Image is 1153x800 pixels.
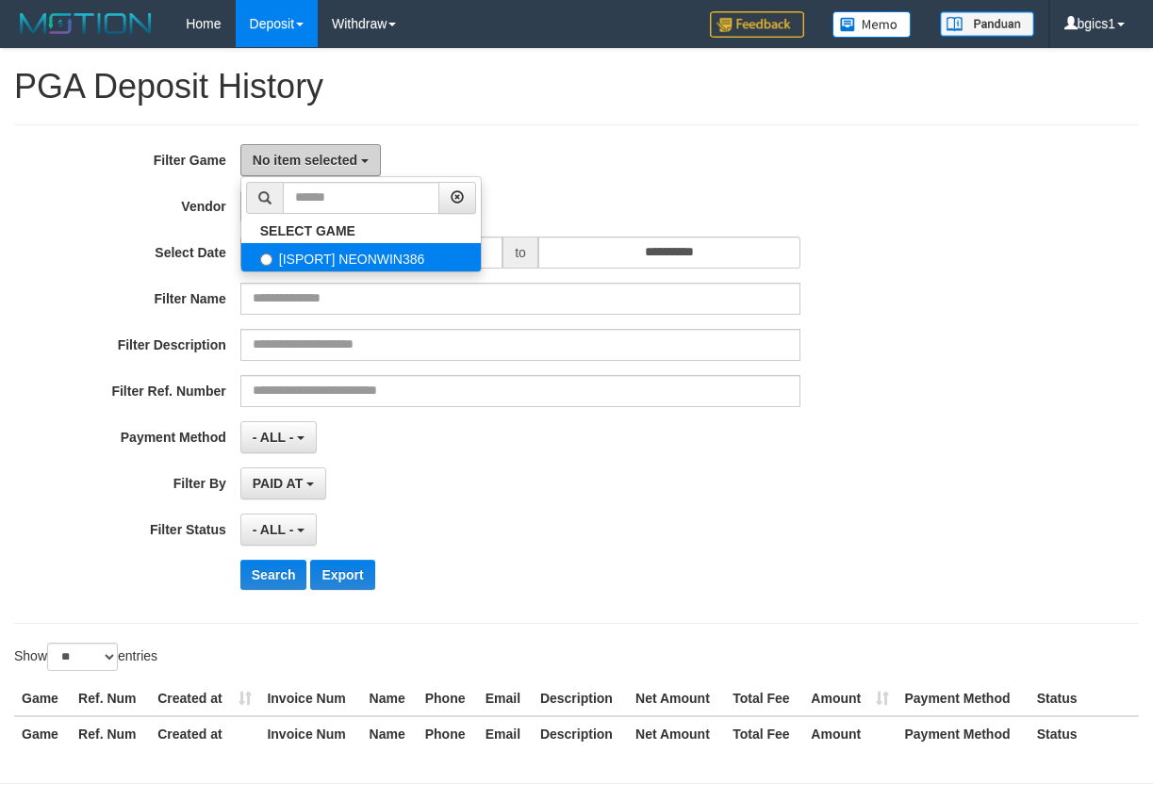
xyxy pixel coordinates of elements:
[260,223,355,238] b: SELECT GAME
[253,476,303,491] span: PAID AT
[803,681,897,716] th: Amount
[14,716,71,751] th: Game
[362,716,418,751] th: Name
[14,68,1139,106] h1: PGA Deposit History
[1029,681,1139,716] th: Status
[478,716,533,751] th: Email
[14,643,157,671] label: Show entries
[47,643,118,671] select: Showentries
[1029,716,1139,751] th: Status
[418,681,478,716] th: Phone
[71,716,150,751] th: Ref. Num
[240,560,307,590] button: Search
[14,9,157,38] img: MOTION_logo.png
[832,11,912,38] img: Button%20Memo.svg
[150,716,259,751] th: Created at
[14,681,71,716] th: Game
[253,430,294,445] span: - ALL -
[241,243,481,271] label: [ISPORT] NEONWIN386
[71,681,150,716] th: Ref. Num
[259,716,361,751] th: Invoice Num
[533,716,628,751] th: Description
[628,716,725,751] th: Net Amount
[628,681,725,716] th: Net Amount
[362,681,418,716] th: Name
[478,681,533,716] th: Email
[240,514,317,546] button: - ALL -
[725,681,803,716] th: Total Fee
[533,681,628,716] th: Description
[241,219,481,243] a: SELECT GAME
[259,681,361,716] th: Invoice Num
[260,253,272,266] input: [ISPORT] NEONWIN386
[240,421,317,453] button: - ALL -
[803,716,897,751] th: Amount
[897,681,1029,716] th: Payment Method
[502,237,538,269] span: to
[897,716,1029,751] th: Payment Method
[725,716,803,751] th: Total Fee
[253,153,357,168] span: No item selected
[150,681,259,716] th: Created at
[940,11,1034,37] img: panduan.png
[253,522,294,537] span: - ALL -
[418,716,478,751] th: Phone
[310,560,374,590] button: Export
[240,467,326,499] button: PAID AT
[240,144,381,176] button: No item selected
[710,11,804,38] img: Feedback.jpg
